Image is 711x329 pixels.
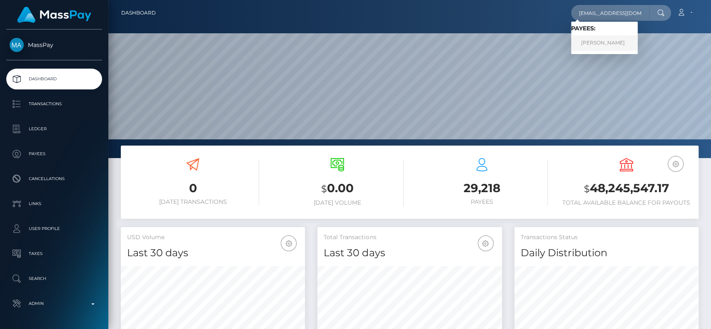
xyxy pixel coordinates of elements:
[272,199,404,206] h6: [DATE] Volume
[6,94,102,114] a: Transactions
[127,180,259,196] h3: 0
[521,246,692,260] h4: Daily Distribution
[10,223,99,235] p: User Profile
[6,268,102,289] a: Search
[321,183,327,195] small: $
[324,233,495,242] h5: Total Transactions
[571,5,649,21] input: Search...
[6,293,102,314] a: Admin
[6,243,102,264] a: Taxes
[6,218,102,239] a: User Profile
[6,119,102,139] a: Ledger
[6,41,102,49] span: MassPay
[6,168,102,189] a: Cancellations
[121,4,156,22] a: Dashboard
[584,183,590,195] small: $
[324,246,495,260] h4: Last 30 days
[10,123,99,135] p: Ledger
[10,173,99,185] p: Cancellations
[272,180,404,197] h3: 0.00
[560,199,692,206] h6: Total Available Balance for Payouts
[6,69,102,89] a: Dashboard
[127,233,299,242] h5: USD Volume
[10,247,99,260] p: Taxes
[10,38,24,52] img: MassPay
[10,98,99,110] p: Transactions
[10,272,99,285] p: Search
[416,180,548,196] h3: 29,218
[521,233,692,242] h5: Transactions Status
[416,198,548,205] h6: Payees
[10,198,99,210] p: Links
[17,7,91,23] img: MassPay Logo
[10,73,99,85] p: Dashboard
[10,148,99,160] p: Payees
[571,35,638,51] a: [PERSON_NAME]
[10,297,99,310] p: Admin
[560,180,692,197] h3: 48,245,547.17
[571,25,638,32] h6: Payees:
[127,246,299,260] h4: Last 30 days
[6,193,102,214] a: Links
[6,143,102,164] a: Payees
[127,198,259,205] h6: [DATE] Transactions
